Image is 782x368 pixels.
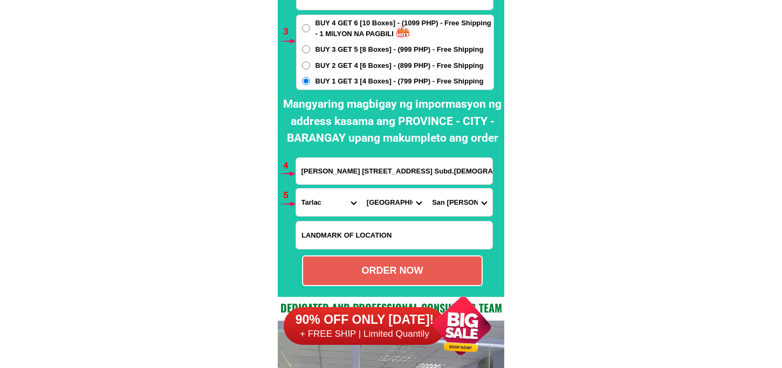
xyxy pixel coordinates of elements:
h6: 90% OFF ONLY [DATE]! [284,312,445,328]
input: BUY 1 GET 3 [4 Boxes] - (799 PHP) - Free Shipping [302,77,310,85]
input: BUY 4 GET 6 [10 Boxes] - (1099 PHP) - Free Shipping - 1 MILYON NA PAGBILI [302,24,310,32]
h6: 3 [283,25,296,39]
h6: 4 [283,159,296,173]
span: BUY 1 GET 3 [4 Boxes] - (799 PHP) - Free Shipping [315,76,484,87]
h6: 5 [283,189,296,203]
h2: Mangyaring magbigay ng impormasyon ng address kasama ang PROVINCE - CITY - BARANGAY upang makumpl... [280,96,504,147]
select: Select province [296,189,361,216]
input: Input address [296,158,492,184]
h2: Dedicated and professional consulting team [278,300,504,316]
input: BUY 3 GET 5 [8 Boxes] - (999 PHP) - Free Shipping [302,45,310,53]
input: BUY 2 GET 4 [6 Boxes] - (899 PHP) - Free Shipping [302,61,310,70]
select: Select commune [427,189,492,216]
select: Select district [361,189,427,216]
div: ORDER NOW [303,263,482,278]
input: Input LANDMARKOFLOCATION [296,221,492,249]
span: BUY 4 GET 6 [10 Boxes] - (1099 PHP) - Free Shipping - 1 MILYON NA PAGBILI [315,18,493,39]
span: BUY 2 GET 4 [6 Boxes] - (899 PHP) - Free Shipping [315,60,484,71]
span: BUY 3 GET 5 [8 Boxes] - (999 PHP) - Free Shipping [315,44,484,55]
h6: + FREE SHIP | Limited Quantily [284,328,445,340]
